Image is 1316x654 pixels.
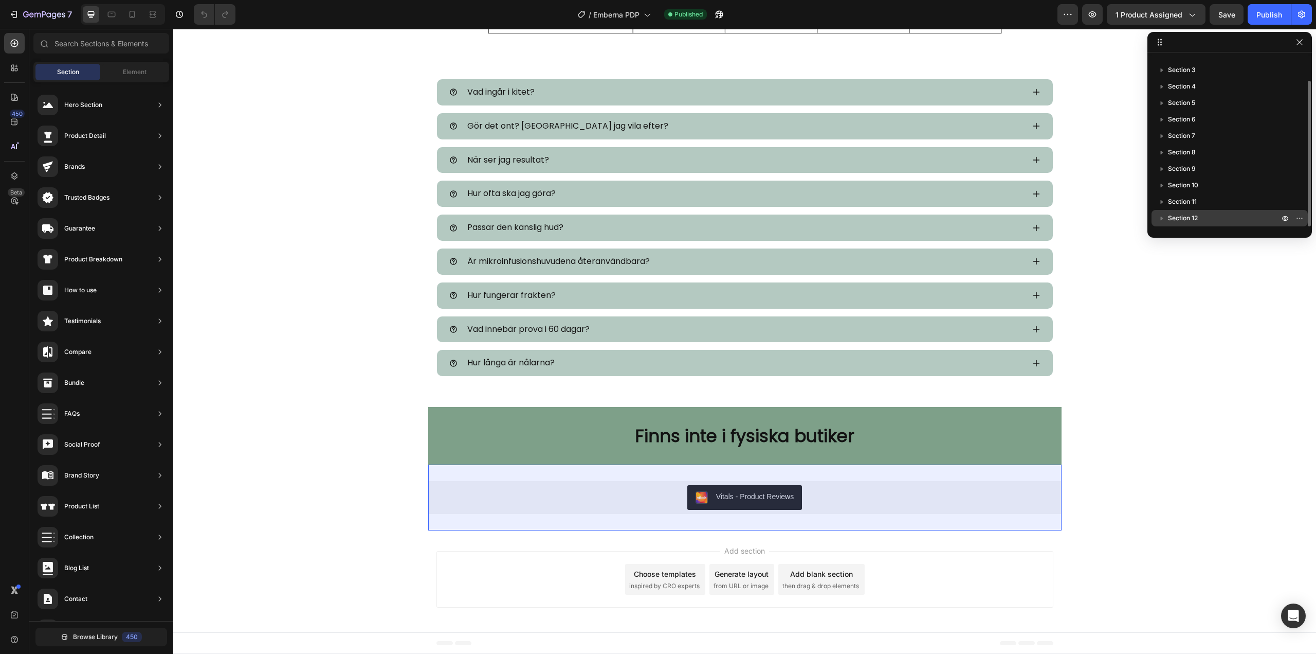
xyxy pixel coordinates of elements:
[294,91,495,103] span: Gör det ont? [GEOGRAPHIC_DATA] jag vila efter?
[8,188,25,197] div: Beta
[64,532,94,542] div: Collection
[674,10,703,19] span: Published
[593,9,639,20] span: Emberna PDP
[123,67,147,77] span: Element
[543,463,620,473] div: Vitals - Product Reviews
[64,254,122,264] div: Product Breakdown
[1168,147,1196,157] span: Section 8
[64,501,99,511] div: Product List
[1168,98,1195,108] span: Section 5
[4,4,77,25] button: 7
[1116,9,1182,20] span: 1 product assigned
[64,594,87,604] div: Contact
[57,67,79,77] span: Section
[1168,213,1198,223] span: Section 12
[1107,4,1205,25] button: 1 product assigned
[64,285,97,295] div: How to use
[64,409,80,419] div: FAQs
[294,294,416,306] span: Vad innebär prova i 60 dagar?
[64,378,84,388] div: Bundle
[461,540,523,551] div: Choose templates
[64,439,100,450] div: Social Proof
[1281,604,1306,628] div: Open Intercom Messenger
[67,8,72,21] p: 7
[1168,65,1196,75] span: Section 3
[1248,4,1291,25] button: Publish
[541,540,595,551] div: Generate layout
[73,632,118,642] span: Browse Library
[1218,10,1235,19] span: Save
[294,226,477,238] span: Är mikroinfusionshuvudena återanvändbara?
[1168,164,1196,174] span: Section 9
[1168,114,1196,125] span: Section 6
[456,553,526,562] span: inspired by CRO experts
[64,563,89,573] div: Blog List
[64,131,106,141] div: Product Detail
[33,33,169,54] input: Search Sections & Elements
[294,192,390,204] span: Passar den känslig hud?
[294,57,361,69] span: Vad ingår i kitet?
[1168,81,1196,92] span: Section 4
[194,4,235,25] div: Undo/Redo
[540,553,595,562] span: from URL or image
[294,260,382,272] span: Hur fungerar frakten?
[617,540,680,551] div: Add blank section
[1168,180,1198,190] span: Section 10
[547,517,596,527] span: Add section
[64,470,99,481] div: Brand Story
[64,162,85,172] div: Brands
[173,29,1316,654] iframe: Design area
[64,316,101,326] div: Testimonials
[10,110,25,118] div: 450
[1256,9,1282,20] div: Publish
[64,347,92,357] div: Compare
[1168,197,1197,207] span: Section 11
[294,125,376,137] span: När ser jag resultat?
[122,632,142,642] div: 450
[294,158,382,170] span: Hur ofta ska jag göra?
[64,223,95,234] div: Guarantee
[1210,4,1244,25] button: Save
[589,9,591,20] span: /
[1168,131,1195,141] span: Section 7
[64,100,102,110] div: Hero Section
[315,395,829,419] h2: Finns inte i fysiska butiker
[294,328,381,340] span: Hur långa är nålarna?
[64,192,109,203] div: Trusted Badges
[514,456,629,481] button: Vitals - Product Reviews
[522,463,535,475] img: 26b75d61-258b-461b-8cc3-4bcb67141ce0.png
[35,628,167,646] button: Browse Library450
[609,553,686,562] span: then drag & drop elements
